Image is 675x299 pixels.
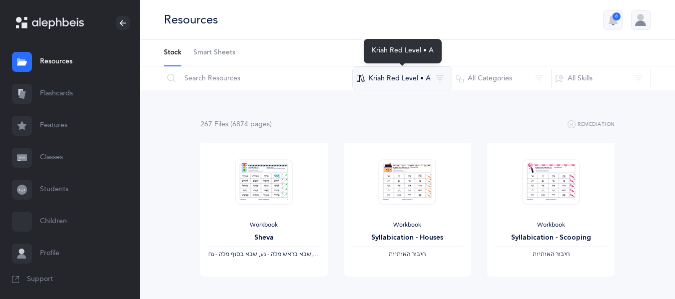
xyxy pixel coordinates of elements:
[533,251,570,258] span: ‫חיבור האותיות‬
[495,221,607,229] div: Workbook
[208,251,320,259] div: ‪, + 2‬
[164,11,218,28] div: Resources
[389,251,426,258] span: ‫חיבור האותיות‬
[208,221,320,229] div: Workbook
[568,119,615,131] button: Remediation
[352,221,463,229] div: Workbook
[352,233,463,243] div: Syllabication - Houses
[200,120,228,128] span: 267 File
[625,249,663,287] iframe: Drift Widget Chat Controller
[603,10,623,30] button: 6
[267,120,270,128] span: s
[452,66,552,90] button: All Categories
[613,12,621,20] div: 6
[27,275,53,285] span: Support
[193,48,235,58] span: Smart Sheets
[551,66,651,90] button: All Skills
[352,66,452,90] button: Kriah Red Level • A
[364,39,442,63] div: Kriah Red Level • A
[495,233,607,243] div: Syllabication - Scooping
[208,251,311,258] span: ‫שבא בראש מלה - נע, שבא בסוף מלה - נח‬
[225,120,228,128] span: s
[230,120,272,128] span: (6874 page )
[379,159,436,205] img: Syllabication-Workbook-Level-1-EN_Red_Houses_thumbnail_1741114032.png
[208,233,320,243] div: Sheva
[522,159,580,205] img: Syllabication-Workbook-Level-1-EN_Red_Scooping_thumbnail_1741114434.png
[163,66,353,90] input: Search Resources
[235,159,293,205] img: Sheva-Workbook-Red_EN_thumbnail_1754012358.png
